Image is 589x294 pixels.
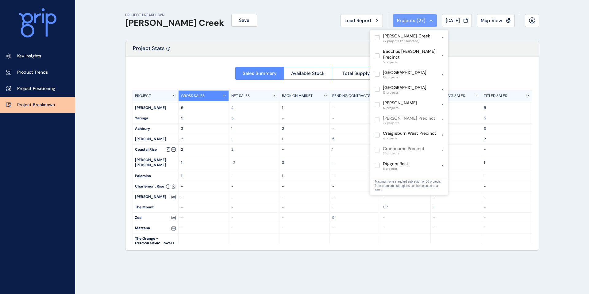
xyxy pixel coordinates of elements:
div: Coastal Rise [133,145,178,155]
p: - [332,241,378,246]
p: Product Trends [17,69,48,75]
p: 4 [231,105,277,110]
p: - [332,116,378,121]
p: - [332,126,378,131]
p: - [332,173,378,179]
p: - [433,105,479,110]
span: Projects ( 27 ) [397,17,425,24]
p: 1 [282,105,327,110]
p: 12 MTH AVG SALES [433,93,465,99]
p: - [383,215,428,220]
p: - [433,147,479,152]
p: - [332,160,378,165]
p: Project Positioning [17,86,55,92]
div: Charlemont Rise [133,181,178,191]
p: 1 [231,126,277,131]
span: Sales Summary [243,70,277,76]
p: PROJECT BREAKDOWN [125,13,224,18]
p: - [383,194,428,199]
p: Donnybrook Mickleham Precinct [383,176,442,188]
span: 12 projects [383,106,417,110]
p: Project Stats [133,45,165,56]
p: - [332,184,378,189]
p: - [484,194,529,199]
p: - [433,241,479,246]
p: [GEOGRAPHIC_DATA] [383,70,426,76]
p: - [231,194,277,199]
p: 1 [332,205,378,210]
div: Yaringa [133,113,178,123]
button: Available Stock [284,67,332,80]
p: - [282,184,327,189]
p: 3 [282,160,327,165]
p: 3.9 [433,126,479,131]
p: - [332,226,378,231]
p: Maximum one standard subregion or 50 projects from premium subregions can be selected at a time. [375,180,443,192]
button: Sales Summary [235,67,284,80]
p: 1.7 [433,116,479,121]
span: 35 projects [383,152,425,155]
div: [PERSON_NAME] [133,103,178,113]
p: - [484,241,529,246]
p: - [181,215,226,220]
button: [DATE] [442,14,472,27]
p: - [282,205,327,210]
p: - [433,226,479,231]
p: PENDING CONTRACTS [332,93,370,99]
p: - [282,226,327,231]
p: 1 [181,160,226,165]
p: 1 [231,137,277,142]
button: Map View [477,14,515,27]
p: 5 [181,116,226,121]
p: 5 [181,105,226,110]
p: - [231,205,277,210]
p: PROJECT [135,93,151,99]
span: Save [239,17,249,23]
div: Mattana [133,223,178,233]
p: Bacchus [PERSON_NAME] Precinct [383,48,442,60]
p: - [433,215,479,220]
p: 1 [282,173,327,179]
p: Diggers Rest [383,161,408,167]
p: Project Breakdown [17,102,55,108]
p: 5 [484,105,529,110]
p: - [383,241,428,246]
p: - [433,184,479,189]
p: 5 [231,116,277,121]
p: TITLED SALES [484,93,507,99]
p: [PERSON_NAME] Precinct [383,115,435,122]
p: - [231,241,277,246]
div: The Grange - [GEOGRAPHIC_DATA] [133,234,178,254]
span: 18 projects [383,75,426,79]
p: BACK ON MARKET [282,93,313,99]
p: - [282,241,327,246]
p: 2 [231,147,277,152]
span: Load Report [345,17,371,24]
p: - [332,105,378,110]
p: - [433,194,479,199]
p: - [181,205,226,210]
h1: [PERSON_NAME] Creek [125,18,224,28]
p: - [433,173,479,179]
p: 4.2 [433,137,479,142]
p: 1 [433,205,479,210]
p: 5 [332,137,378,142]
button: Load Report [341,14,383,27]
p: 0.7 [383,205,428,210]
p: [PERSON_NAME] Creek [383,33,430,39]
button: Save [231,14,257,27]
p: Key Insights [17,53,41,59]
p: - [231,184,277,189]
p: - [282,215,327,220]
p: 5 [484,116,529,121]
p: Cranbourne Precinct [383,146,425,152]
button: Total Supply [332,67,380,80]
p: 2 [282,126,327,131]
div: Zeal [133,213,178,223]
p: - [282,147,327,152]
p: - [181,184,226,189]
div: Palomino [133,171,178,181]
p: - [383,226,428,231]
p: 2 [484,137,529,142]
p: - [231,173,277,179]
